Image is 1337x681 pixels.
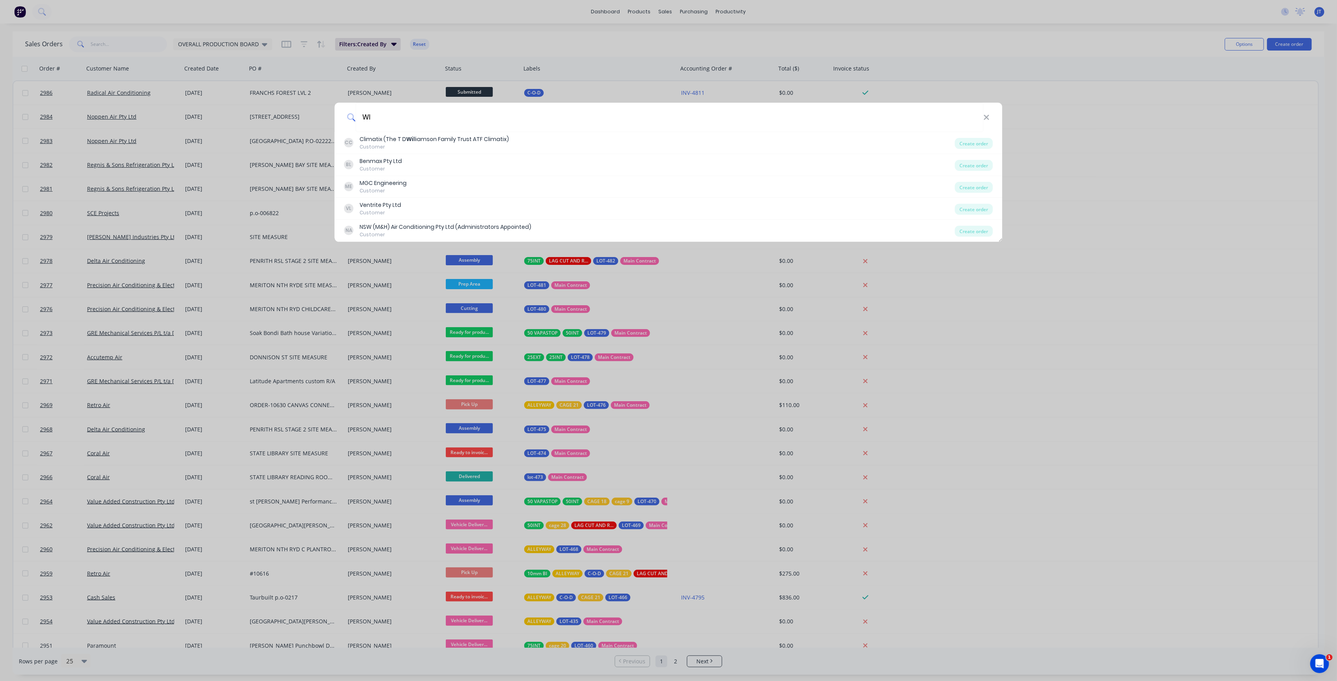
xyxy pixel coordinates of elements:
[955,226,993,237] div: Create order
[344,138,354,147] div: CC
[360,143,509,150] div: Customer
[955,204,993,215] div: Create order
[356,103,983,132] input: Enter a customer name to create a new order...
[344,226,354,235] div: NA
[407,135,414,143] b: Wi
[360,223,532,231] div: NSW (M&H) Air Conditioning Pty Ltd (Administrators Appointed)
[360,231,532,238] div: Customer
[1310,654,1329,673] iframe: Intercom live chat
[955,182,993,193] div: Create order
[1326,654,1333,661] span: 1
[360,201,401,209] div: Ventrite Pty Ltd
[344,182,354,191] div: ME
[360,179,407,187] div: MGC Engineering
[360,187,407,194] div: Customer
[360,135,509,143] div: Climatix (The T D lliamson Family Trust ATF Climatix)
[360,157,402,165] div: Benmax Pty Ltd
[360,165,402,172] div: Customer
[360,209,401,216] div: Customer
[344,160,354,169] div: BL
[955,138,993,149] div: Create order
[344,204,354,213] div: VL
[955,160,993,171] div: Create order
